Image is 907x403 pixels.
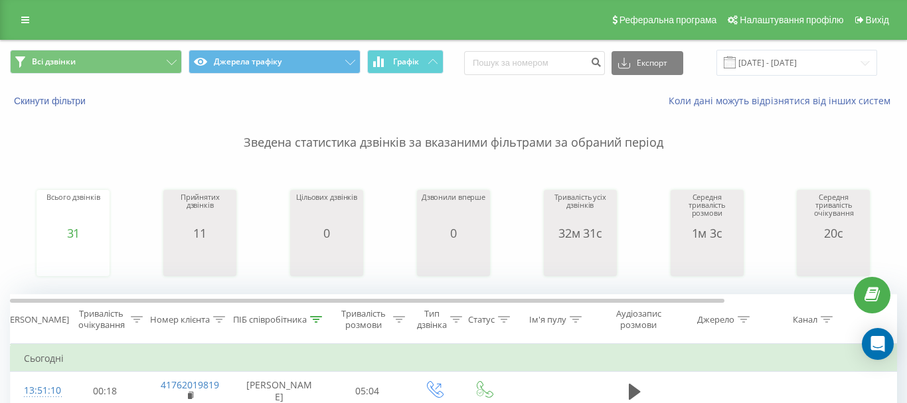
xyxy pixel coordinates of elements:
[296,193,357,226] div: Цільових дзвінків
[367,50,444,74] button: Графік
[10,50,182,74] button: Всі дзвінки
[866,15,889,25] span: Вихід
[46,226,100,240] div: 31
[547,226,614,240] div: 32м 31с
[669,94,897,107] a: Коли дані можуть відрізнятися вiд інших систем
[422,193,485,226] div: Дзвонили вперше
[2,314,69,325] div: [PERSON_NAME]
[75,308,127,331] div: Тривалість очікування
[10,108,897,151] p: Зведена статистика дзвінків за вказаними фільтрами за обраний період
[167,226,233,240] div: 11
[393,57,419,66] span: Графік
[468,314,495,325] div: Статус
[161,378,219,391] a: 41762019819
[464,51,605,75] input: Пошук за номером
[46,193,100,226] div: Всього дзвінків
[793,314,817,325] div: Канал
[150,314,210,325] div: Номер клієнта
[612,51,683,75] button: Експорт
[417,308,447,331] div: Тип дзвінка
[740,15,843,25] span: Налаштування профілю
[674,226,740,240] div: 1м 3с
[233,314,307,325] div: ПІБ співробітника
[606,308,671,331] div: Аудіозапис розмови
[296,226,357,240] div: 0
[862,328,894,360] div: Open Intercom Messenger
[619,15,717,25] span: Реферальна програма
[529,314,566,325] div: Ім'я пулу
[167,193,233,226] div: Прийнятих дзвінків
[800,226,866,240] div: 20с
[10,95,92,107] button: Скинути фільтри
[422,226,485,240] div: 0
[674,193,740,226] div: Середня тривалість розмови
[189,50,361,74] button: Джерела трафіку
[800,193,866,226] div: Середня тривалість очікування
[547,193,614,226] div: Тривалість усіх дзвінків
[697,314,734,325] div: Джерело
[32,56,76,67] span: Всі дзвінки
[337,308,390,331] div: Тривалість розмови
